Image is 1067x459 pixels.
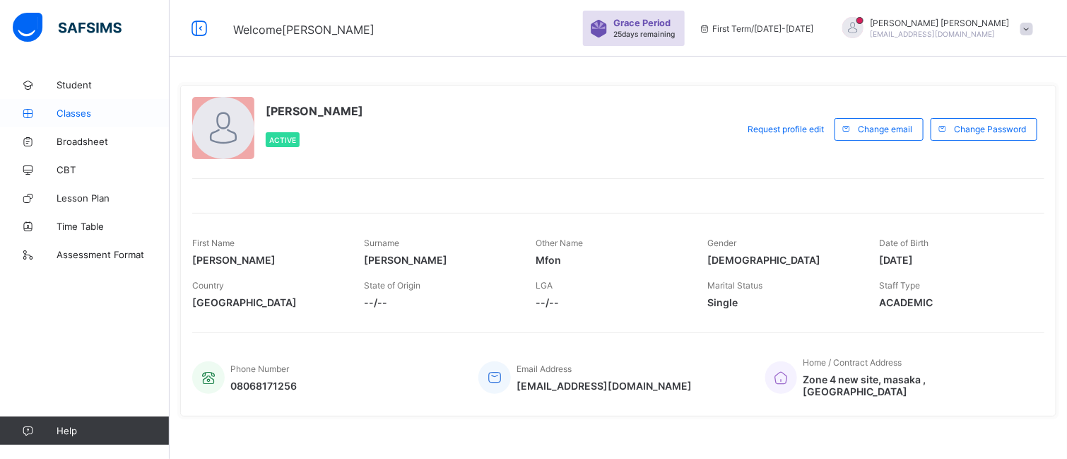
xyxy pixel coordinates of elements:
span: Classes [57,108,170,119]
span: Change Password [954,124,1026,134]
span: Mfon [536,254,686,266]
span: Grace Period [613,18,671,28]
span: Welcome [PERSON_NAME] [233,23,375,37]
span: Time Table [57,221,170,232]
span: [EMAIL_ADDRESS][DOMAIN_NAME] [517,380,692,392]
span: Surname [364,238,399,248]
span: Country [192,280,224,291]
span: Phone Number [230,364,289,374]
span: Marital Status [708,280,763,291]
span: Home / Contract Address [803,357,902,368]
span: LGA [536,280,553,291]
span: Active [269,136,296,144]
span: [PERSON_NAME] [192,254,343,266]
span: --/-- [536,296,686,308]
span: 25 days remaining [613,30,675,38]
span: session/term information [699,23,814,34]
span: Email Address [517,364,572,374]
span: Help [57,425,169,436]
span: CBT [57,164,170,175]
img: sticker-purple.71386a28dfed39d6af7621340158ba97.svg [590,20,608,37]
span: Other Name [536,238,583,248]
span: [PERSON_NAME] [266,104,363,118]
span: 08068171256 [230,380,297,392]
span: [EMAIL_ADDRESS][DOMAIN_NAME] [871,30,996,38]
span: First Name [192,238,235,248]
span: State of Origin [364,280,420,291]
span: ACADEMIC [880,296,1030,308]
span: Single [708,296,859,308]
span: Change email [858,124,912,134]
span: [DEMOGRAPHIC_DATA] [708,254,859,266]
span: [PERSON_NAME] [364,254,514,266]
span: Gender [708,238,737,248]
span: Broadsheet [57,136,170,147]
span: [DATE] [880,254,1030,266]
span: [PERSON_NAME] [PERSON_NAME] [871,18,1010,28]
span: Student [57,79,170,91]
span: Assessment Format [57,249,170,260]
span: Date of Birth [880,238,929,248]
div: Emmanuel Charles [828,17,1040,40]
span: Staff Type [880,280,921,291]
span: Zone 4 new site, masaka , [GEOGRAPHIC_DATA] [803,373,1030,397]
span: [GEOGRAPHIC_DATA] [192,296,343,308]
img: safsims [13,13,122,42]
span: --/-- [364,296,514,308]
span: Request profile edit [748,124,824,134]
span: Lesson Plan [57,192,170,204]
